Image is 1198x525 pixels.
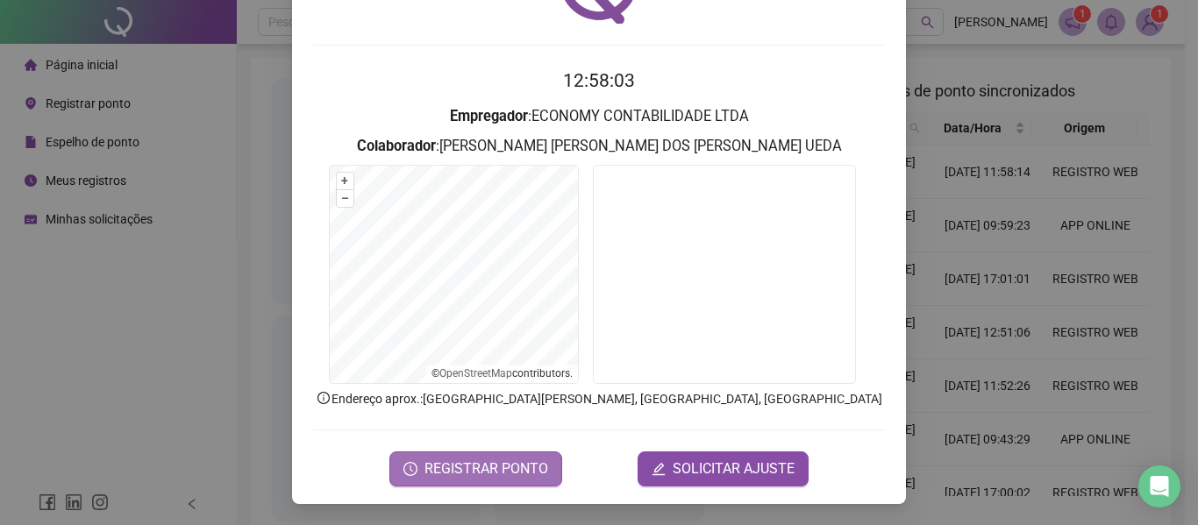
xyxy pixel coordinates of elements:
span: SOLICITAR AJUSTE [673,458,795,479]
span: REGISTRAR PONTO [424,458,548,479]
li: © contributors. [431,367,573,380]
h3: : ECONOMY CONTABILIDADE LTDA [313,105,885,128]
h3: : [PERSON_NAME] [PERSON_NAME] DOS [PERSON_NAME] UEDA [313,135,885,158]
button: REGISTRAR PONTO [389,451,562,486]
strong: Empregador [450,108,528,124]
button: editSOLICITAR AJUSTE [638,451,809,486]
button: – [337,190,353,207]
span: info-circle [316,390,332,406]
strong: Colaborador [357,138,436,154]
button: + [337,173,353,189]
span: edit [652,462,666,476]
a: OpenStreetMap [439,367,512,380]
div: Open Intercom Messenger [1138,465,1180,507]
time: 12:58:03 [563,70,635,91]
span: clock-circle [403,462,417,476]
p: Endereço aprox. : [GEOGRAPHIC_DATA][PERSON_NAME], [GEOGRAPHIC_DATA], [GEOGRAPHIC_DATA] [313,389,885,408]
